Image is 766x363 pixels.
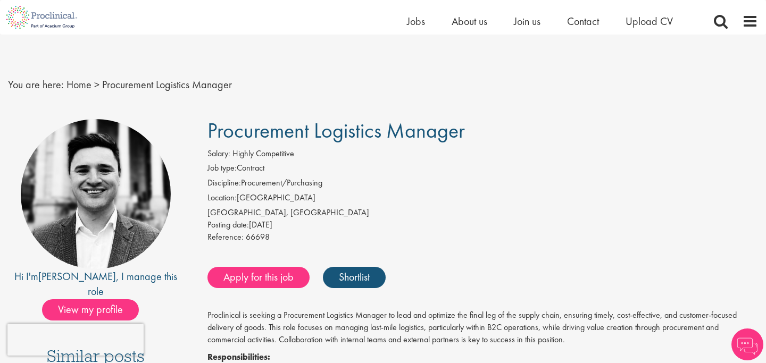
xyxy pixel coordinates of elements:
label: Reference: [207,231,244,243]
p: Proclinical is seeking a Procurement Logistics Manager to lead and optimize the final leg of the ... [207,309,758,346]
label: Job type: [207,162,237,174]
span: Procurement Logistics Manager [207,117,465,144]
a: Join us [514,14,540,28]
strong: Responsibilities: [207,351,270,362]
label: Location: [207,192,237,204]
a: View my profile [42,301,149,315]
a: Upload CV [626,14,673,28]
span: Highly Competitive [232,148,294,159]
label: Discipline: [207,177,241,189]
li: Contract [207,162,758,177]
span: > [94,78,99,91]
img: Chatbot [731,328,763,360]
div: Hi I'm , I manage this role [8,269,184,299]
span: Posting date: [207,219,249,230]
li: [GEOGRAPHIC_DATA] [207,192,758,207]
iframe: reCAPTCHA [7,324,144,356]
a: [PERSON_NAME] [38,269,116,283]
label: Salary: [207,148,230,160]
a: Contact [567,14,599,28]
span: View my profile [42,299,139,320]
span: 66698 [246,231,270,242]
li: Procurement/Purchasing [207,177,758,192]
span: Procurement Logistics Manager [102,78,232,91]
a: Shortlist [323,267,386,288]
a: Jobs [407,14,425,28]
a: breadcrumb link [66,78,91,91]
a: Apply for this job [207,267,310,288]
span: You are here: [8,78,64,91]
div: [GEOGRAPHIC_DATA], [GEOGRAPHIC_DATA] [207,207,758,219]
img: imeage of recruiter Edward Little [21,119,171,269]
div: [DATE] [207,219,758,231]
a: About us [452,14,487,28]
